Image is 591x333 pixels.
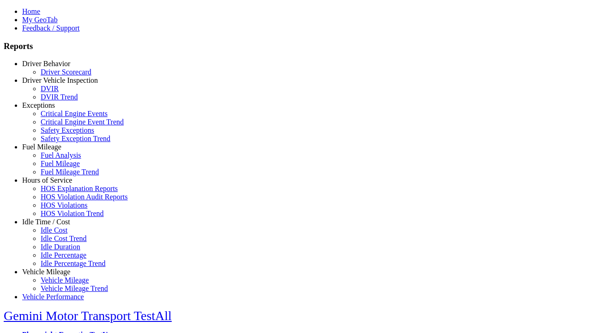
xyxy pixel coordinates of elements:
[41,185,118,192] a: HOS Explanation Reports
[22,101,55,109] a: Exceptions
[22,7,40,15] a: Home
[41,68,91,76] a: Driver Scorecard
[22,293,84,301] a: Vehicle Performance
[41,284,108,292] a: Vehicle Mileage Trend
[22,218,70,226] a: Idle Time / Cost
[41,210,104,217] a: HOS Violation Trend
[41,251,86,259] a: Idle Percentage
[41,259,105,267] a: Idle Percentage Trend
[41,234,87,242] a: Idle Cost Trend
[41,118,124,126] a: Critical Engine Event Trend
[22,268,70,276] a: Vehicle Mileage
[41,226,67,234] a: Idle Cost
[41,110,108,117] a: Critical Engine Events
[22,60,70,68] a: Driver Behavior
[22,143,61,151] a: Fuel Mileage
[41,85,59,92] a: DVIR
[41,276,89,284] a: Vehicle Mileage
[22,24,79,32] a: Feedback / Support
[4,41,587,51] h3: Reports
[41,160,80,167] a: Fuel Mileage
[22,16,58,24] a: My GeoTab
[41,193,128,201] a: HOS Violation Audit Reports
[41,168,99,176] a: Fuel Mileage Trend
[41,126,94,134] a: Safety Exceptions
[22,176,72,184] a: Hours of Service
[41,243,80,251] a: Idle Duration
[22,76,98,84] a: Driver Vehicle Inspection
[41,151,81,159] a: Fuel Analysis
[41,93,78,101] a: DVIR Trend
[41,135,110,142] a: Safety Exception Trend
[4,308,172,323] a: Gemini Motor Transport TestAll
[41,201,87,209] a: HOS Violations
